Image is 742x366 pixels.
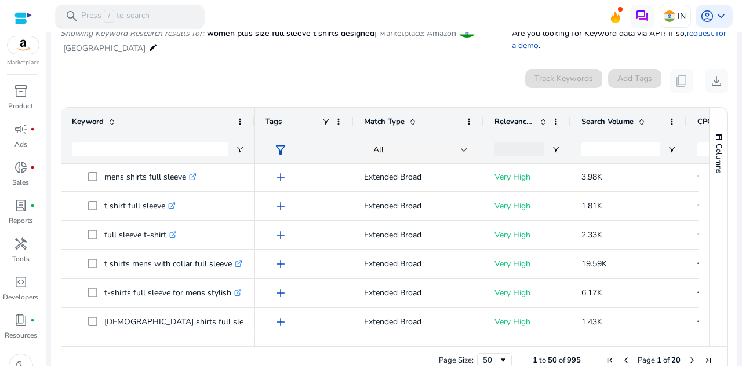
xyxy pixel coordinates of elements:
[581,258,607,269] span: 19.59K
[364,281,474,305] p: Extended Broad
[700,9,714,23] span: account_circle
[605,356,614,365] div: First Page
[30,203,35,208] span: fiber_manual_record
[30,127,35,131] span: fiber_manual_record
[8,101,33,111] p: Product
[274,199,288,213] span: add
[373,144,384,155] span: All
[274,257,288,271] span: add
[697,116,712,127] span: CPC
[581,316,602,327] span: 1.43K
[364,116,405,127] span: Match Type
[72,116,104,127] span: Keyword
[104,10,114,23] span: /
[581,142,660,156] input: Search Volume Filter Input
[104,310,266,334] p: [DEMOGRAPHIC_DATA] shirts full sleeve
[148,41,158,54] mat-icon: edit
[494,194,561,218] p: Very High
[581,171,602,182] span: 3.98K
[3,292,38,302] p: Developers
[671,355,681,365] span: 20
[72,142,228,156] input: Keyword Filter Input
[664,10,675,22] img: in.svg
[697,316,724,327] span: ₹3 - ₹6
[697,200,729,211] span: ₹6 - ₹12
[364,165,474,189] p: Extended Broad
[274,170,288,184] span: add
[14,139,27,149] p: Ads
[533,355,537,365] span: 1
[697,258,729,269] span: ₹6 - ₹12
[678,6,686,26] p: IN
[567,355,581,365] span: 995
[235,145,245,154] button: Open Filter Menu
[581,200,602,211] span: 1.81K
[274,286,288,300] span: add
[697,229,729,240] span: ₹6 - ₹12
[638,355,655,365] span: Page
[581,116,634,127] span: Search Volume
[494,252,561,276] p: Very High
[512,27,728,52] p: Are you looking for Keyword data via API? If so, .
[9,215,33,226] p: Reports
[65,9,79,23] span: search
[667,145,676,154] button: Open Filter Menu
[697,171,729,182] span: ₹6 - ₹12
[688,356,697,365] div: Next Page
[12,254,30,264] p: Tools
[364,310,474,334] p: Extended Broad
[5,330,37,341] p: Resources
[104,165,197,189] p: mens shirts full sleeve
[104,194,176,218] p: t shirt full sleeve
[494,165,561,189] p: Very High
[364,223,474,247] p: Extended Broad
[581,229,602,240] span: 2.33K
[714,9,728,23] span: keyboard_arrow_down
[274,143,288,157] span: filter_alt
[265,116,282,127] span: Tags
[494,116,535,127] span: Relevance Score
[551,145,561,154] button: Open Filter Menu
[8,36,39,54] img: amazon.svg
[539,355,546,365] span: to
[12,177,29,188] p: Sales
[705,69,728,93] button: download
[104,252,242,276] p: t shirts mens with collar full sleeve
[697,287,729,298] span: ₹6 - ₹12
[494,223,561,247] p: Very High
[63,43,146,54] span: [GEOGRAPHIC_DATA]
[274,228,288,242] span: add
[494,281,561,305] p: Very High
[483,355,499,365] div: 50
[14,275,28,289] span: code_blocks
[30,318,35,323] span: fiber_manual_record
[714,144,724,173] span: Columns
[364,252,474,276] p: Extended Broad
[14,313,28,327] span: book_4
[14,199,28,213] span: lab_profile
[14,122,28,136] span: campaign
[663,355,670,365] span: of
[548,355,557,365] span: 50
[14,84,28,98] span: inventory_2
[494,310,561,334] p: Very High
[14,160,28,174] span: donut_small
[621,356,631,365] div: Previous Page
[704,356,713,365] div: Last Page
[439,355,474,365] div: Page Size:
[657,355,661,365] span: 1
[581,287,602,298] span: 6.17K
[274,315,288,329] span: add
[559,355,565,365] span: of
[7,58,39,67] p: Marketplace
[364,194,474,218] p: Extended Broad
[104,223,177,247] p: full sleeve t-shirt
[81,10,150,23] p: Press to search
[30,165,35,170] span: fiber_manual_record
[104,281,242,305] p: t-shirts full sleeve for mens stylish
[14,237,28,251] span: handyman
[710,74,723,88] span: download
